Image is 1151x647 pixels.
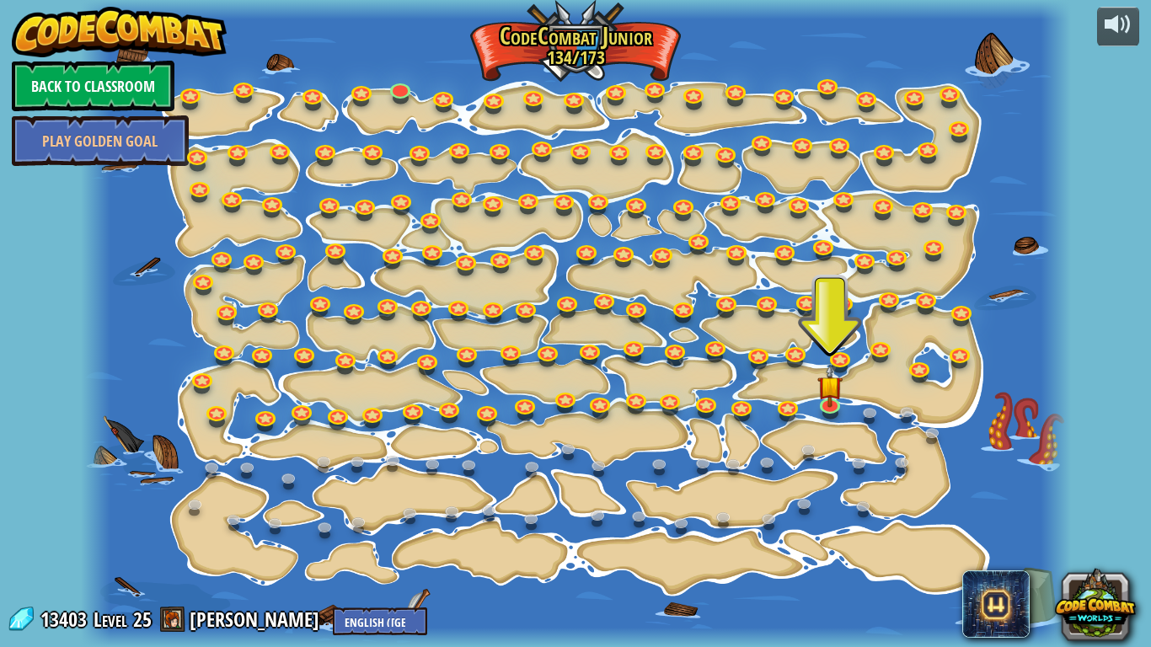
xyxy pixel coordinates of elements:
[12,61,174,111] a: Back to Classroom
[40,606,92,633] span: 13403
[133,606,152,633] span: 25
[190,606,324,633] a: [PERSON_NAME]
[817,364,843,407] img: level-banner-started.png
[94,606,127,634] span: Level
[12,115,189,166] a: Play Golden Goal
[1097,7,1139,46] button: Adjust volume
[12,7,228,57] img: CodeCombat - Learn how to code by playing a game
